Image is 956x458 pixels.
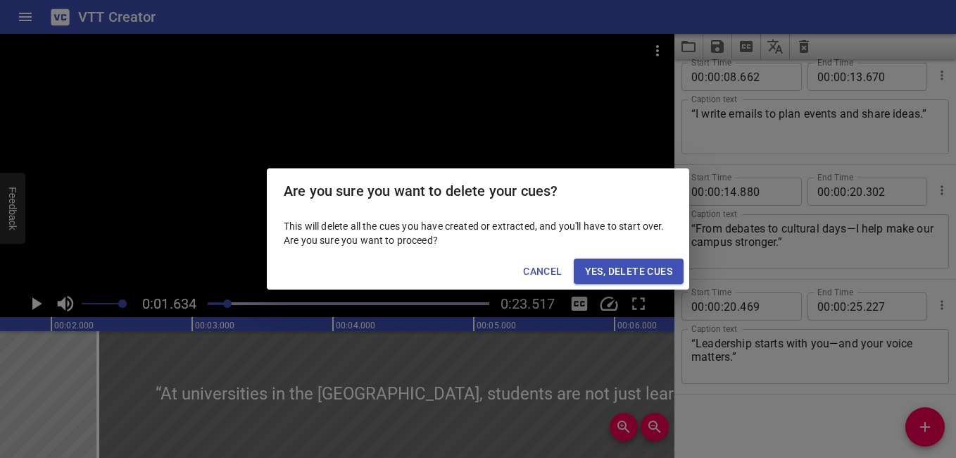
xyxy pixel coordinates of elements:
button: Cancel [517,259,567,285]
div: This will delete all the cues you have created or extracted, and you'll have to start over. Are y... [267,213,689,253]
span: Cancel [523,263,562,280]
h2: Are you sure you want to delete your cues? [284,180,672,202]
span: Yes, Delete Cues [585,263,672,280]
button: Yes, Delete Cues [574,259,684,285]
